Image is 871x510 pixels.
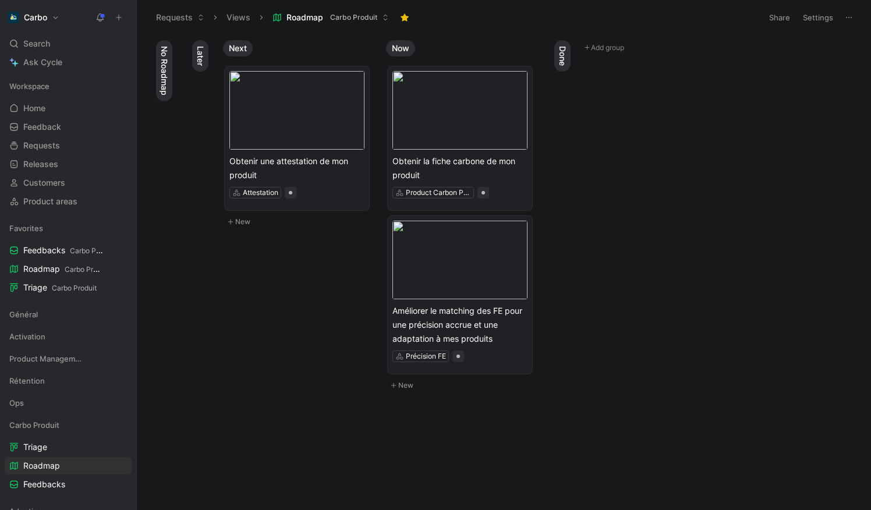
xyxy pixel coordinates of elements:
span: Feedback [23,121,61,133]
span: Carbo Produit [70,246,115,255]
span: Later [194,46,206,66]
span: Now [392,42,409,54]
button: New [223,215,377,229]
span: Carbo Produit [9,419,59,431]
span: Feedbacks [23,245,104,257]
button: Requests [151,9,210,26]
button: Now [386,40,415,56]
button: Settings [798,9,838,26]
span: Roadmap [23,460,60,472]
a: Feedback [5,118,132,136]
button: View actions [115,460,127,472]
span: Roadmap [286,12,323,23]
span: Feedbacks [23,479,65,490]
div: Rétention [5,372,132,389]
button: CarboCarbo [5,9,62,26]
span: Carbo Produit [52,284,97,292]
div: NextNew [218,35,381,235]
span: Carbo Produit [330,12,377,23]
span: Activation [9,331,45,342]
div: Activation [5,328,132,345]
div: Search [5,35,132,52]
div: Workspace [5,77,132,95]
span: No Roadmap [158,46,170,95]
div: Précision FE [406,350,446,362]
div: Ops [5,394,132,412]
img: ca4e71eb-fd9e-4cd5-9a23-cd15b1578899.png [392,221,527,299]
div: Favorites [5,219,132,237]
span: Next [229,42,247,54]
a: FeedbacksCarbo Produit [5,242,132,259]
button: Views [221,9,256,26]
img: Carbo [8,12,19,23]
a: Product areas [5,193,132,210]
span: Carbo Produit [65,265,109,274]
a: TriageCarbo Produit [5,279,132,296]
a: Feedbacks [5,476,132,493]
div: Ops [5,394,132,415]
div: Product Carbon Profile [406,187,471,199]
div: Général [5,306,132,323]
span: Obtenir la fiche carbone de mon produit [392,154,527,182]
button: View actions [115,282,127,293]
span: Done [557,46,568,66]
a: Releases [5,155,132,173]
div: Général [5,306,132,327]
a: RoadmapCarbo Produit [5,260,132,278]
button: Done [554,40,571,72]
button: Share [764,9,795,26]
span: Product areas [23,196,77,207]
span: Workspace [9,80,49,92]
span: Home [23,102,45,114]
div: Product Management [5,350,132,371]
button: View actions [115,441,127,453]
span: Customers [23,177,65,189]
button: RoadmapCarbo Produit [267,9,394,26]
span: Favorites [9,222,43,234]
div: Carbo ProduitTriageRoadmapFeedbacks [5,416,132,493]
span: Améliorer le matching des FE pour une précision accrue et une adaptation à mes produits [392,304,527,346]
span: Obtenir une attestation de mon produit [229,154,364,182]
div: Rétention [5,372,132,393]
button: Add group [580,41,738,55]
button: Later [192,40,208,72]
button: New [386,378,540,392]
div: Activation [5,328,132,349]
div: Carbo Produit [5,416,132,434]
div: NowNew [381,35,544,398]
span: Ask Cycle [23,55,62,69]
button: No Roadmap [156,40,172,101]
button: Next [223,40,253,56]
span: Triage [23,441,47,453]
a: Ask Cycle [5,54,132,71]
a: Obtenir la fiche carbone de mon produitProduct Carbon Profile [387,66,533,211]
button: View actions [117,263,129,275]
a: Triage [5,438,132,456]
span: Triage [23,282,97,294]
span: Roadmap [23,263,103,275]
span: Général [9,309,38,320]
span: Releases [23,158,58,170]
a: Requests [5,137,132,154]
a: Roadmap [5,457,132,474]
div: Later [187,35,213,500]
img: d67077a5-1614-4e55-89fc-87464fd654a8.png [229,71,364,150]
a: Améliorer le matching des FE pour une précision accrue et une adaptation à mes produitsPrécision FE [387,215,533,374]
a: Obtenir une attestation de mon produitAttestation [224,66,370,211]
div: Attestation [243,187,278,199]
span: Requests [23,140,60,151]
h1: Carbo [24,12,47,23]
img: 64c3018d-72d7-4fe2-98f2-e51bb97e1037.png [392,71,527,150]
span: Rétention [9,375,45,387]
div: No Roadmap [151,35,177,500]
div: Product Management [5,350,132,367]
div: Done [550,35,575,500]
button: View actions [118,245,130,256]
span: Product Management [9,353,84,364]
a: Home [5,100,132,117]
button: View actions [115,479,127,490]
span: Search [23,37,50,51]
a: Customers [5,174,132,192]
span: Ops [9,397,24,409]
